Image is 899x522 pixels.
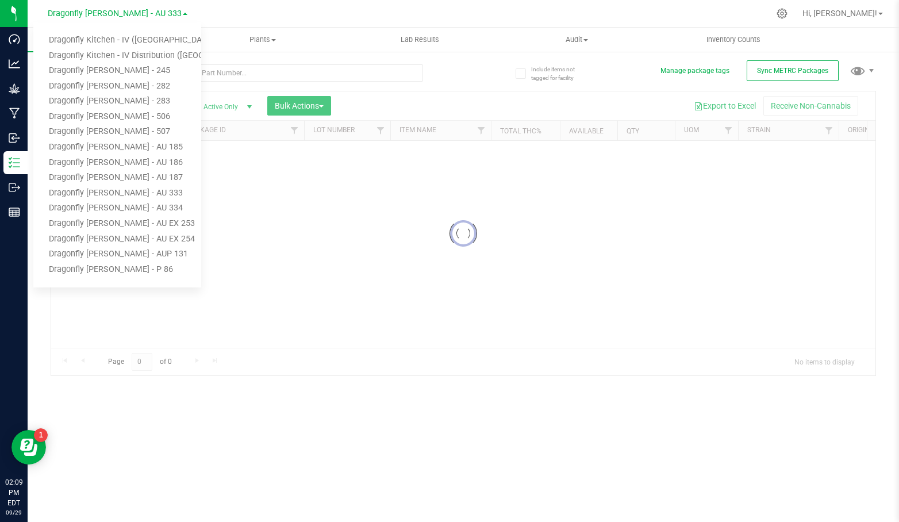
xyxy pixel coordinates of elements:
[33,247,201,262] a: Dragonfly [PERSON_NAME] - AUP 131
[48,9,182,18] span: Dragonfly [PERSON_NAME] - AU 333
[385,34,455,45] span: Lab Results
[9,33,20,45] inline-svg: Dashboard
[802,9,877,18] span: Hi, [PERSON_NAME]!
[28,34,185,45] span: Inventory
[28,28,185,52] a: Inventory
[9,83,20,94] inline-svg: Grow
[691,34,776,45] span: Inventory Counts
[9,157,20,168] inline-svg: Inventory
[33,216,201,232] a: Dragonfly [PERSON_NAME] - AU EX 253
[185,34,341,45] span: Plants
[5,477,22,508] p: 02:09 PM EDT
[33,262,201,278] a: Dragonfly [PERSON_NAME] - P 86
[33,186,201,201] a: Dragonfly [PERSON_NAME] - AU 333
[33,201,201,216] a: Dragonfly [PERSON_NAME] - AU 334
[33,109,201,125] a: Dragonfly [PERSON_NAME] - 506
[33,124,201,140] a: Dragonfly [PERSON_NAME] - 507
[531,65,589,82] span: Include items not tagged for facility
[9,206,20,218] inline-svg: Reports
[33,94,201,109] a: Dragonfly [PERSON_NAME] - 283
[33,170,201,186] a: Dragonfly [PERSON_NAME] - AU 187
[33,232,201,247] a: Dragonfly [PERSON_NAME] - AU EX 254
[33,140,201,155] a: Dragonfly [PERSON_NAME] - AU 185
[9,182,20,193] inline-svg: Outbound
[9,108,20,119] inline-svg: Manufacturing
[9,58,20,70] inline-svg: Analytics
[11,430,46,465] iframe: Resource center
[33,48,201,64] a: Dragonfly Kitchen - IV Distribution ([GEOGRAPHIC_DATA])
[499,34,655,45] span: Audit
[9,132,20,144] inline-svg: Inbound
[5,508,22,517] p: 09/29
[341,28,498,52] a: Lab Results
[757,67,828,75] span: Sync METRC Packages
[33,33,201,48] a: Dragonfly Kitchen - IV ([GEOGRAPHIC_DATA])
[33,63,201,79] a: Dragonfly [PERSON_NAME] - 245
[34,428,48,442] iframe: Resource center unread badge
[33,155,201,171] a: Dragonfly [PERSON_NAME] - AU 186
[655,28,812,52] a: Inventory Counts
[660,66,729,76] button: Manage package tags
[185,28,341,52] a: Plants
[498,28,655,52] a: Audit
[747,60,839,81] button: Sync METRC Packages
[51,64,423,82] input: Search Package ID, Item Name, SKU, Lot or Part Number...
[775,8,789,19] div: Manage settings
[33,79,201,94] a: Dragonfly [PERSON_NAME] - 282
